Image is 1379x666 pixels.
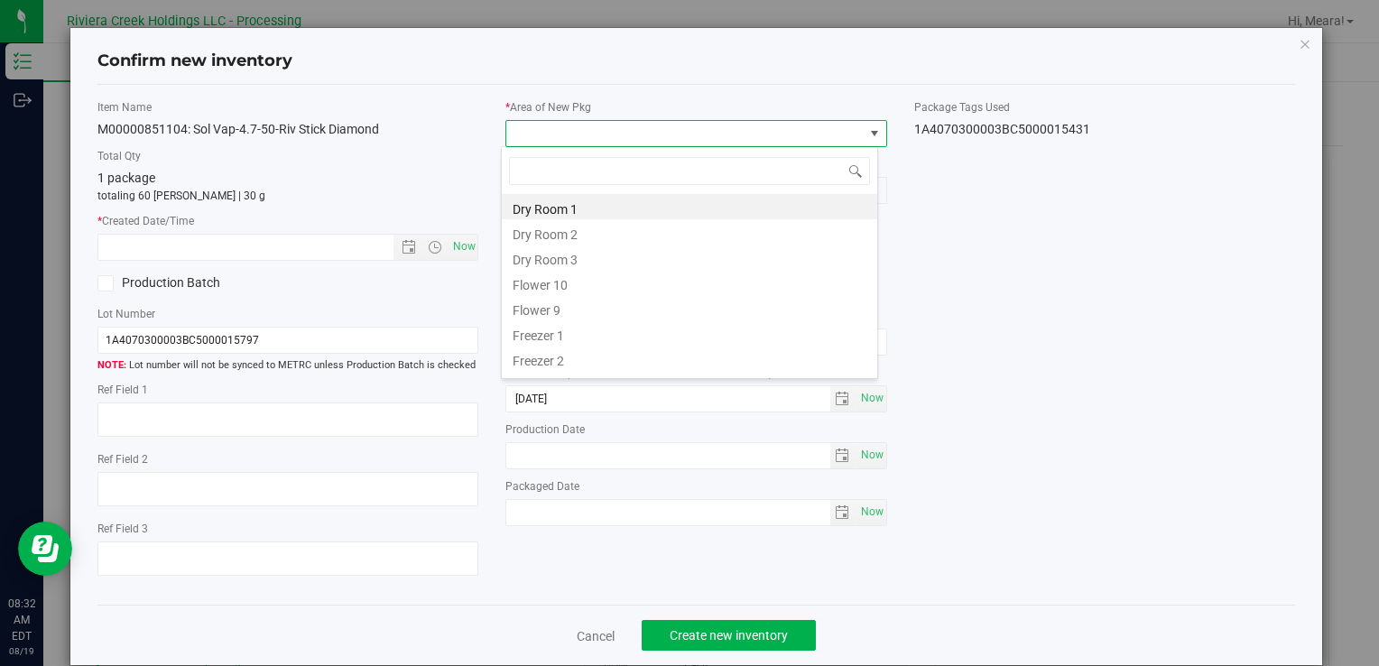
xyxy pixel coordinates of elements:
iframe: Resource center [18,522,72,576]
span: Set Current date [449,234,479,260]
span: select [856,500,886,525]
div: M00000851104: Sol Vap-4.7-50-Riv Stick Diamond [97,120,478,139]
label: Ref Field 3 [97,521,478,537]
h4: Confirm new inventory [97,50,292,73]
span: select [830,500,856,525]
span: select [856,443,886,468]
label: Packaged Date [505,478,886,495]
span: Set Current date [856,442,887,468]
label: Ref Field 1 [97,382,478,398]
span: Lot number will not be synced to METRC unless Production Batch is checked [97,358,478,374]
button: Create new inventory [642,620,816,651]
span: select [830,443,856,468]
p: totaling 60 [PERSON_NAME] | 30 g [97,188,478,204]
span: Open the date view [393,240,424,254]
label: Production Batch [97,273,274,292]
a: Cancel [577,627,615,645]
label: Total Qty [97,148,478,164]
label: Production Date [505,421,886,438]
span: 1 package [97,171,155,185]
span: select [856,386,886,412]
label: Area of New Pkg [505,99,886,116]
span: Set Current date [856,385,887,412]
label: Package Tags Used [914,99,1295,116]
label: Lot Number [97,306,478,322]
label: Created Date/Time [97,213,478,229]
span: Create new inventory [670,628,788,643]
label: Item Name [97,99,478,116]
span: Open the time view [420,240,450,254]
span: Set Current date [856,499,887,525]
span: select [830,386,856,412]
label: Ref Field 2 [97,451,478,467]
div: 1A4070300003BC5000015431 [914,120,1295,139]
